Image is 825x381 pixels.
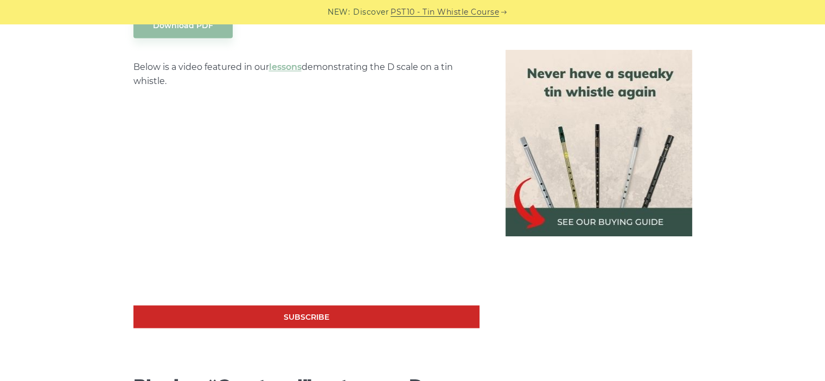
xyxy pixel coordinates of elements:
[328,6,350,18] span: NEW:
[133,111,479,305] iframe: Tin Whistle Tutorial for Beginners - Blowing Basics & D Scale Exercise
[506,50,692,236] img: tin whistle buying guide
[133,60,479,88] p: Below is a video featured in our demonstrating the D scale on a tin whistle.
[353,6,389,18] span: Discover
[391,6,499,18] a: PST10 - Tin Whistle Course
[269,62,302,72] a: lessons
[133,12,233,38] a: Download PDF
[133,305,479,328] a: Subscribe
